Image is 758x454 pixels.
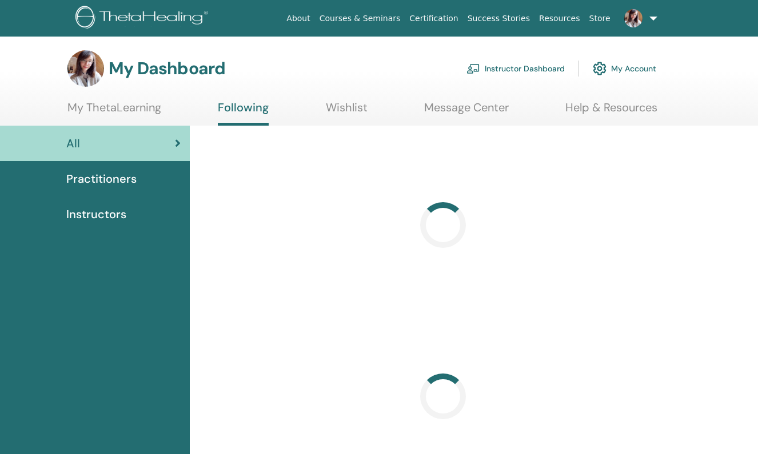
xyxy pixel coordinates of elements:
[67,101,161,123] a: My ThetaLearning
[315,8,405,29] a: Courses & Seminars
[466,63,480,74] img: chalkboard-teacher.svg
[218,101,269,126] a: Following
[75,6,212,31] img: logo.png
[593,59,607,78] img: cog.svg
[593,56,656,81] a: My Account
[565,101,657,123] a: Help & Resources
[624,9,643,27] img: default.jpg
[326,101,368,123] a: Wishlist
[282,8,314,29] a: About
[585,8,615,29] a: Store
[66,206,126,223] span: Instructors
[109,58,225,79] h3: My Dashboard
[66,170,137,187] span: Practitioners
[466,56,565,81] a: Instructor Dashboard
[66,135,80,152] span: All
[405,8,462,29] a: Certification
[67,50,104,87] img: default.jpg
[424,101,509,123] a: Message Center
[463,8,534,29] a: Success Stories
[534,8,585,29] a: Resources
